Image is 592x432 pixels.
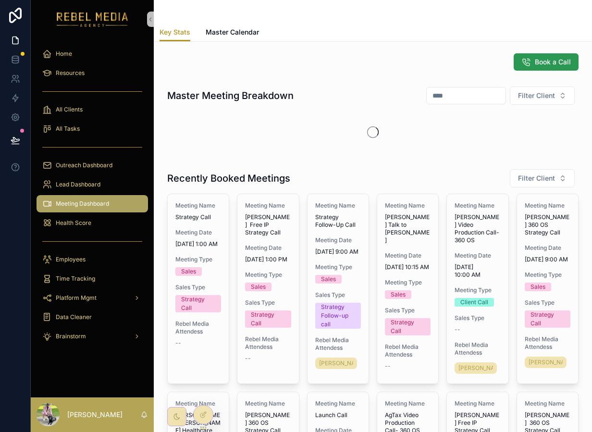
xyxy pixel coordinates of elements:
span: Meeting Name [525,202,570,210]
a: Meeting Name[PERSON_NAME] Video Production Call- 360 OSMeeting Date[DATE] 10:00 AMMeeting TypeCli... [446,194,508,384]
a: All Clients [37,101,148,118]
span: Meeting Type [245,271,291,279]
span: Sales Type [385,307,431,314]
p: [PERSON_NAME] [67,410,123,420]
span: Sales Type [315,291,361,299]
span: Meeting Name [455,400,500,407]
span: Meeting Type [385,279,431,286]
span: Strategy Follow-Up Call [315,213,361,229]
a: [PERSON_NAME] [455,362,496,374]
span: [PERSON_NAME] 360 OS Strategy Call [525,213,570,236]
span: Rebel Media Attendess [525,335,570,351]
button: Select Button [510,86,575,105]
span: Meeting Date [175,229,221,236]
span: Meeting Name [175,400,221,407]
div: Strategy Call [251,310,285,328]
button: Book a Call [514,53,579,71]
span: Meeting Name [245,202,291,210]
div: Sales [321,275,336,284]
a: Resources [37,64,148,82]
span: [DATE] 10:00 AM [455,263,500,279]
a: Meeting Name[PERSON_NAME] Talk to [PERSON_NAME]Meeting Date[DATE] 10:15 AMMeeting TypeSalesSales ... [377,194,439,384]
span: Meeting Date [525,244,570,252]
a: Outreach Dashboard [37,157,148,174]
h1: Recently Booked Meetings [167,172,290,185]
a: Platform Mgmt [37,289,148,307]
span: Resources [56,69,85,77]
img: App logo [57,12,128,27]
span: Meeting Date [315,236,361,244]
button: Select Button [510,169,575,187]
a: Employees [37,251,148,268]
a: Meeting Name[PERSON_NAME] 360 OS Strategy CallMeeting Date[DATE] 9:00 AMMeeting TypeSalesSales Ty... [517,194,579,384]
div: Sales [391,290,406,299]
a: All Tasks [37,120,148,137]
span: Meeting Name [245,400,291,407]
h1: Master Meeting Breakdown [167,89,294,102]
span: Meeting Date [455,252,500,259]
span: Meeting Name [175,202,221,210]
span: [PERSON_NAME] Talk to [PERSON_NAME] [385,213,431,244]
span: Rebel Media Attendess [455,341,500,357]
span: Sales Type [175,284,221,291]
span: Strategy Call [175,213,221,221]
span: Data Cleaner [56,313,92,321]
a: Lead Dashboard [37,176,148,193]
span: [PERSON_NAME] [319,359,353,367]
span: Rebel Media Attendess [175,320,221,335]
a: [PERSON_NAME] [525,357,567,368]
span: [PERSON_NAME] Free IP Strategy Call [245,213,291,236]
span: Book a Call [535,57,571,67]
span: [PERSON_NAME] [458,364,493,372]
span: -- [245,355,251,362]
a: [PERSON_NAME] [315,358,357,369]
span: [DATE] 9:00 AM [525,256,570,263]
span: Meeting Name [455,202,500,210]
span: Outreach Dashboard [56,161,112,169]
span: Master Calendar [206,27,259,37]
span: [PERSON_NAME] [529,358,563,366]
span: Meeting Date [385,252,431,259]
span: Meeting Name [385,202,431,210]
span: All Clients [56,106,83,113]
span: -- [455,326,460,333]
div: Sales [181,267,196,276]
span: Platform Mgmt [56,294,97,302]
span: [DATE] 1:00 AM [175,240,221,248]
a: Meeting NameStrategy Follow-Up CallMeeting Date[DATE] 9:00 AMMeeting TypeSalesSales TypeStrategy ... [307,194,369,384]
span: Meeting Name [525,400,570,407]
span: Launch Call [315,411,361,419]
span: Meeting Type [175,256,221,263]
span: -- [385,362,391,370]
div: Client Call [460,298,488,307]
span: Meeting Type [525,271,570,279]
a: Meeting NameStrategy CallMeeting Date[DATE] 1:00 AMMeeting TypeSalesSales TypeStrategy CallRebel ... [167,194,229,384]
span: Sales Type [245,299,291,307]
span: Rebel Media Attendess [385,343,431,358]
span: Meeting Type [455,286,500,294]
span: Rebel Media Attendess [315,336,361,352]
a: Key Stats [160,24,190,42]
span: [PERSON_NAME] Video Production Call- 360 OS [455,213,500,244]
span: Filter Client [518,173,555,183]
div: Sales [530,283,545,291]
span: [DATE] 10:15 AM [385,263,431,271]
span: Meeting Name [385,400,431,407]
span: Lead Dashboard [56,181,100,188]
span: All Tasks [56,125,80,133]
span: Sales Type [455,314,500,322]
span: [DATE] 1:00 PM [245,256,291,263]
a: Brainstorm [37,328,148,345]
div: Strategy Call [181,295,215,312]
div: Strategy Call [391,318,425,335]
span: Key Stats [160,27,190,37]
span: Time Tracking [56,275,95,283]
span: [DATE] 9:00 AM [315,248,361,256]
a: Data Cleaner [37,309,148,326]
div: Strategy Call [530,310,565,328]
span: Meeting Date [245,244,291,252]
a: Master Calendar [206,24,259,43]
a: Meeting Name[PERSON_NAME] Free IP Strategy CallMeeting Date[DATE] 1:00 PMMeeting TypeSalesSales T... [237,194,299,384]
span: Brainstorm [56,333,86,340]
a: Home [37,45,148,62]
